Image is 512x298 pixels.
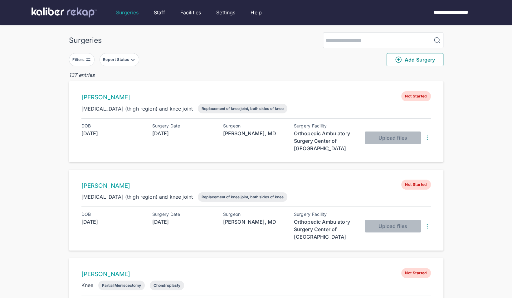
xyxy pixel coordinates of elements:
img: kaliber labs logo [32,7,97,17]
div: Partial Meniscectomy [102,283,141,288]
div: 137 entries [69,71,443,79]
div: [PERSON_NAME], MD [223,218,285,226]
div: Surgeon [223,212,285,217]
button: Filters [69,53,95,66]
span: Add Surgery [395,56,435,63]
a: Settings [216,9,235,16]
button: Report Status [100,53,139,66]
div: Replacement of knee joint, both sides of knee [202,195,284,199]
img: MagnifyingGlass.1dc66aab.svg [433,37,441,44]
img: DotsThreeVertical.31cb0eda.svg [423,134,431,142]
a: [PERSON_NAME] [81,94,130,101]
div: DOB [81,123,144,128]
a: [PERSON_NAME] [81,182,130,189]
div: Orthopedic Ambulatory Surgery Center of [GEOGRAPHIC_DATA] [294,218,356,241]
div: [DATE] [152,130,215,137]
a: Staff [154,9,165,16]
a: Help [251,9,262,16]
div: Surgery Facility [294,123,356,128]
div: [DATE] [81,218,144,226]
img: filter-caret-down-grey.b3560631.svg [130,57,135,62]
span: Upload files [378,223,407,229]
div: Surgery Date [152,123,215,128]
a: Facilities [180,9,201,16]
div: Orthopedic Ambulatory Surgery Center of [GEOGRAPHIC_DATA] [294,130,356,152]
div: Filters [72,57,86,62]
div: [DATE] [152,218,215,226]
img: faders-horizontal-grey.d550dbda.svg [86,57,91,62]
div: Surgeon [223,123,285,128]
a: Surgeries [116,9,139,16]
img: DotsThreeVertical.31cb0eda.svg [423,222,431,230]
div: Knee [81,281,94,289]
div: [PERSON_NAME], MD [223,130,285,137]
div: [MEDICAL_DATA] (thigh region) and knee joint [81,193,193,201]
div: Replacement of knee joint, both sides of knee [202,106,284,111]
div: Chondroplasty [154,283,180,288]
div: DOB [81,212,144,217]
button: Add Surgery [387,53,443,66]
div: [MEDICAL_DATA] (thigh region) and knee joint [81,105,193,112]
button: Upload files [365,132,421,144]
button: Upload files [365,220,421,232]
div: Report Status [103,57,130,62]
span: Upload files [378,135,407,141]
span: Not Started [401,268,431,278]
div: [DATE] [81,130,144,137]
img: PlusCircleGreen.5fd88d77.svg [395,56,402,63]
span: Not Started [401,180,431,190]
div: Surgeries [69,36,102,45]
a: [PERSON_NAME] [81,271,130,278]
span: Not Started [401,91,431,101]
div: Surgery Date [152,212,215,217]
div: Surgery Facility [294,212,356,217]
